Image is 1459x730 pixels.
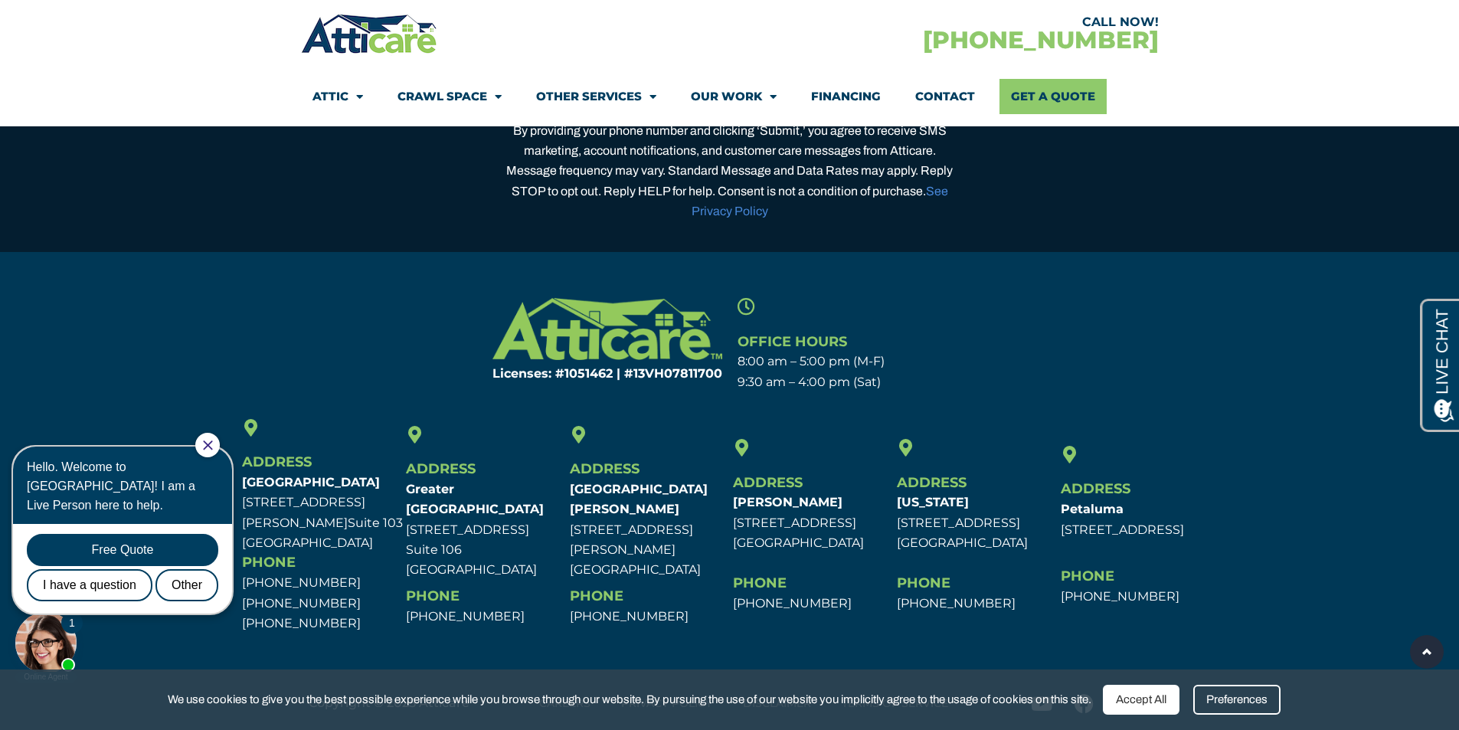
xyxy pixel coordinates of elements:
[733,575,787,591] span: Phone
[1061,480,1130,497] span: Address
[897,493,1053,553] p: [STREET_ADDRESS] [GEOGRAPHIC_DATA]
[312,79,1147,114] nav: Menu
[406,482,544,516] b: Greater [GEOGRAPHIC_DATA]
[242,473,398,553] p: [STREET_ADDRESS][PERSON_NAME] [GEOGRAPHIC_DATA]
[692,185,948,218] a: See Privacy Policy
[8,431,253,684] iframe: Chat Invitation
[1061,568,1114,584] span: Phone
[897,575,950,591] span: Phone
[811,79,881,114] a: Financing
[536,79,656,114] a: Other Services
[312,79,363,114] a: Attic
[1061,499,1217,540] p: [STREET_ADDRESS]
[168,690,1091,709] span: We use cookies to give you the best possible experience while you browse through our website. By ...
[447,368,722,380] h6: Licenses: #1051462 | #13VH078117​00
[500,121,960,221] div: By providing your phone number and clicking ‘Submit,’ you agree to receive SMS marketing, account...
[406,588,460,604] span: Phone
[570,482,708,516] b: [GEOGRAPHIC_DATA][PERSON_NAME]
[1103,685,1179,715] div: Accept All
[242,554,296,571] span: Phone
[730,16,1159,28] div: CALL NOW!
[897,474,967,491] span: Address
[733,493,889,553] p: [STREET_ADDRESS] [GEOGRAPHIC_DATA]
[406,480,562,580] p: [STREET_ADDRESS] Suite 106 [GEOGRAPHIC_DATA]
[915,79,975,114] a: Contact
[242,453,312,470] span: Address
[242,475,380,489] b: [GEOGRAPHIC_DATA]
[397,79,502,114] a: Crawl Space
[733,495,842,509] b: [PERSON_NAME]
[738,352,1012,392] p: 8:00 am – 5:00 pm (M-F) 9:30 am – 4:00 pm (Sat)
[1193,685,1281,715] div: Preferences
[38,12,123,31] span: Opens a chat window
[999,79,1107,114] a: Get A Quote
[570,588,623,604] span: Phone
[1061,502,1124,516] b: Petaluma
[570,460,640,477] span: Address
[897,495,969,509] b: [US_STATE]
[738,333,847,350] span: Office Hours
[733,474,803,491] span: Address
[691,79,777,114] a: Our Work
[406,460,476,477] span: Address
[348,516,403,530] span: Suite 103
[570,480,726,580] p: [STREET_ADDRESS][PERSON_NAME] [GEOGRAPHIC_DATA]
